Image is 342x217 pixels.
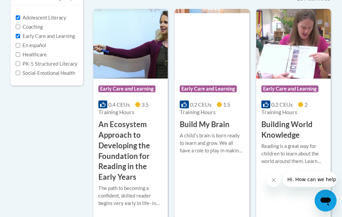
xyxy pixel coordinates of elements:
h3: Building World Knowledge [261,119,326,140]
div: A childʹs brain is born ready to learn and grow. We all have a role to play in making reading a r... [180,132,244,154]
label: En español [16,42,46,49]
span: 0.2 CEUs [190,101,211,108]
iframe: Message from company [283,172,337,187]
div: The path to becoming a confident, skilled reader begins very early in life- in fact, even before ... [98,185,163,207]
span: Hi. How can we help? [4,5,55,10]
img: Course Logo [256,9,331,79]
label: Early Care and Learning [16,32,75,40]
input: Checkbox for Options [16,71,20,75]
input: Checkbox for Options [16,15,20,20]
iframe: Close message [267,173,281,187]
iframe: Button to launch messaging window [315,190,337,212]
span: Early Care and Learning [261,85,318,92]
img: Course Logo [93,9,168,79]
label: Healthcare [16,51,47,58]
label: Social-Emotional Health [16,69,75,77]
input: Checkbox for Options [16,62,20,66]
span: Early Care and Learning [98,85,155,92]
input: Checkbox for Options [16,52,20,57]
div: Reading is a great way for children to learn about the world around them. Learn how you can bring... [261,143,326,165]
span: Early Care and Learning [180,85,237,92]
h3: An Ecosystem Approach to Developing the Foundation for Reading in the Early Years [98,119,163,182]
label: PK-5 Structured Literacy [16,60,78,68]
h3: Build My Brain [180,119,230,130]
input: Checkbox for Options [16,25,20,29]
label: Coaching [16,23,43,31]
input: Checkbox for Options [16,34,20,38]
input: Checkbox for Options [16,43,20,48]
span: 0.2 CEUs [271,101,293,108]
span: 0.4 CEUs [108,101,130,108]
label: Adolescent Literacy [16,14,66,22]
img: Course Logo [175,9,249,79]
